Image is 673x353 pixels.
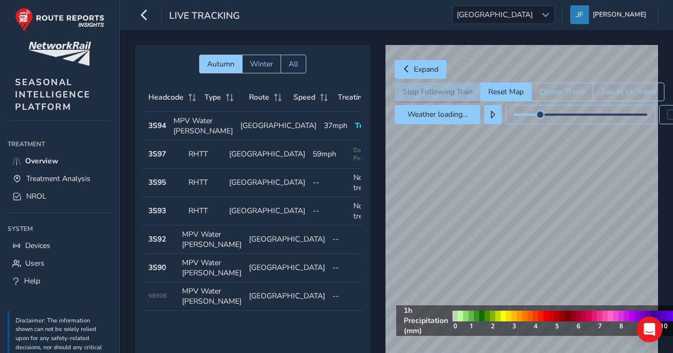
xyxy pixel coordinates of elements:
[329,226,363,254] td: --
[245,254,329,282] td: [GEOGRAPHIC_DATA]
[353,146,387,162] span: Data Pending
[293,92,315,102] span: Speed
[404,305,448,336] strong: 1h Precipitation (mm)
[7,237,112,254] a: Devices
[7,187,112,205] a: NROL
[178,282,245,311] td: MPV Water [PERSON_NAME]
[355,121,384,131] span: Treating
[25,156,58,166] span: Overview
[237,112,320,140] td: [GEOGRAPHIC_DATA]
[185,140,225,169] td: RHTT
[185,197,225,226] td: RHTT
[169,9,240,24] span: Live Tracking
[205,92,221,102] span: Type
[7,221,112,237] div: System
[185,169,225,197] td: RHTT
[309,169,350,197] td: --
[148,92,184,102] span: Headcode
[480,82,531,101] button: Reset Map
[207,59,235,69] span: Autumn
[289,59,298,69] span: All
[337,92,366,102] span: Treating
[242,55,281,73] button: Winter
[245,282,329,311] td: [GEOGRAPHIC_DATA]
[414,64,438,74] span: Expand
[453,6,536,24] span: [GEOGRAPHIC_DATA]
[225,197,309,226] td: [GEOGRAPHIC_DATA]
[225,169,309,197] td: [GEOGRAPHIC_DATA]
[248,92,269,102] span: Route
[320,112,351,140] td: 37mph
[570,5,589,24] img: diamond-layout
[148,206,166,216] strong: 3S93
[24,276,40,286] span: Help
[178,254,245,282] td: MPV Water [PERSON_NAME]
[148,149,166,159] strong: 3S97
[593,82,664,101] button: See all UK trains
[7,254,112,272] a: Users
[637,317,662,342] div: Open Intercom Messenger
[395,105,480,124] button: Weather loading...
[7,272,112,290] a: Help
[7,170,112,187] a: Treatment Analysis
[28,42,91,66] img: customer logo
[25,258,44,268] span: Users
[593,5,646,24] span: [PERSON_NAME]
[15,7,104,32] img: rr logo
[309,197,350,226] td: --
[199,55,242,73] button: Autumn
[309,140,350,169] td: 59mph
[350,197,390,226] td: Not treating
[148,262,166,273] strong: 3S90
[329,254,363,282] td: --
[170,112,237,140] td: MPV Water [PERSON_NAME]
[25,241,50,251] span: Devices
[148,234,166,244] strong: 3S92
[178,226,245,254] td: MPV Water [PERSON_NAME]
[225,140,309,169] td: [GEOGRAPHIC_DATA]
[250,59,273,69] span: Winter
[281,55,306,73] button: All
[148,177,166,187] strong: 3S95
[26,174,90,184] span: Treatment Analysis
[329,282,363,311] td: --
[26,191,47,201] span: NROL
[395,60,447,79] button: Expand
[15,76,90,113] span: SEASONAL INTELLIGENCE PLATFORM
[7,136,112,152] div: Treatment
[7,152,112,170] a: Overview
[148,292,167,300] span: 98906
[531,82,593,101] button: Cluster Trains
[570,5,650,24] button: [PERSON_NAME]
[350,169,390,197] td: Not treating
[245,226,329,254] td: [GEOGRAPHIC_DATA]
[148,121,166,131] strong: 3S94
